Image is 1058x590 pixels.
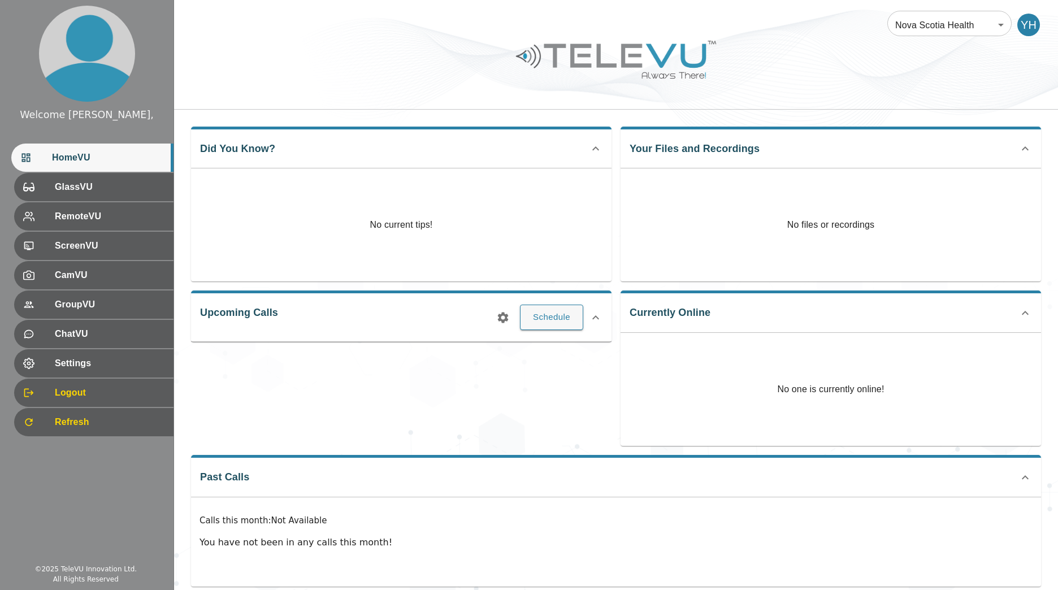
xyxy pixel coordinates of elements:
span: CamVU [55,268,164,282]
div: Nova Scotia Health [887,9,1012,41]
p: You have not been in any calls this month! [200,536,1033,549]
div: YH [1017,14,1040,36]
p: No current tips! [370,218,433,232]
p: No files or recordings [621,168,1041,281]
div: RemoteVU [14,202,174,231]
span: HomeVU [52,151,164,164]
div: © 2025 TeleVU Innovation Ltd. [34,564,137,574]
div: Welcome [PERSON_NAME], [20,107,154,122]
p: Calls this month : Not Available [200,514,1033,527]
span: Settings [55,357,164,370]
span: ScreenVU [55,239,164,253]
div: Refresh [14,408,174,436]
span: GlassVU [55,180,164,194]
span: Refresh [55,415,164,429]
div: CamVU [14,261,174,289]
div: Settings [14,349,174,378]
span: RemoteVU [55,210,164,223]
span: GroupVU [55,298,164,311]
p: No one is currently online! [777,333,884,446]
button: Schedule [520,305,583,329]
span: Logout [55,386,164,400]
span: ChatVU [55,327,164,341]
div: Logout [14,379,174,407]
div: All Rights Reserved [53,574,119,584]
div: HomeVU [11,144,174,172]
div: ChatVU [14,320,174,348]
img: Logo [514,36,718,83]
div: GlassVU [14,173,174,201]
img: profile.png [39,6,135,102]
div: ScreenVU [14,232,174,260]
div: GroupVU [14,290,174,319]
